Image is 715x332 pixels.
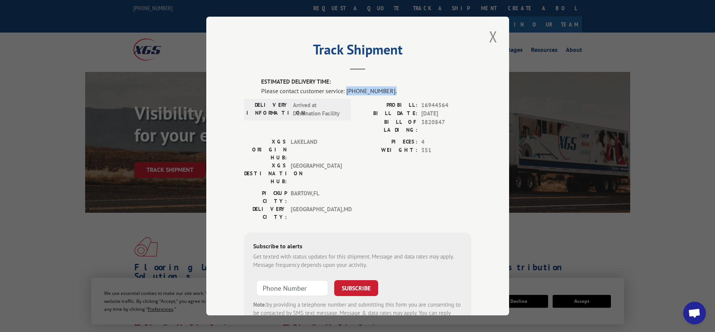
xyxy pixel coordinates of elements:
label: PROBILL: [358,101,417,109]
input: Phone Number [256,280,328,296]
label: DELIVERY INFORMATION: [246,101,289,118]
a: Open chat [683,302,706,324]
h2: Track Shipment [244,44,471,59]
label: XGS ORIGIN HUB: [244,137,287,161]
label: XGS DESTINATION HUB: [244,161,287,185]
span: BARTOW , FL [291,189,342,205]
label: BILL DATE: [358,109,417,118]
span: LAKELAND [291,137,342,161]
label: WEIGHT: [358,146,417,155]
label: ESTIMATED DELIVERY TIME: [261,78,471,86]
span: [GEOGRAPHIC_DATA] , MD [291,205,342,221]
button: Close modal [487,26,500,47]
span: [DATE] [421,109,471,118]
label: DELIVERY CITY: [244,205,287,221]
span: 351 [421,146,471,155]
button: SUBSCRIBE [334,280,378,296]
span: [GEOGRAPHIC_DATA] [291,161,342,185]
span: 4 [421,137,471,146]
label: BILL OF LADING: [358,118,417,134]
div: Please contact customer service: [PHONE_NUMBER]. [261,86,471,95]
div: by providing a telephone number and submitting this form you are consenting to be contacted by SM... [253,300,462,326]
div: Subscribe to alerts [253,241,462,252]
strong: Note: [253,301,266,308]
span: Arrived at Destination Facility [293,101,344,118]
span: 16944564 [421,101,471,109]
span: 3820847 [421,118,471,134]
div: Get texted with status updates for this shipment. Message and data rates may apply. Message frequ... [253,252,462,269]
label: PICKUP CITY: [244,189,287,205]
label: PIECES: [358,137,417,146]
